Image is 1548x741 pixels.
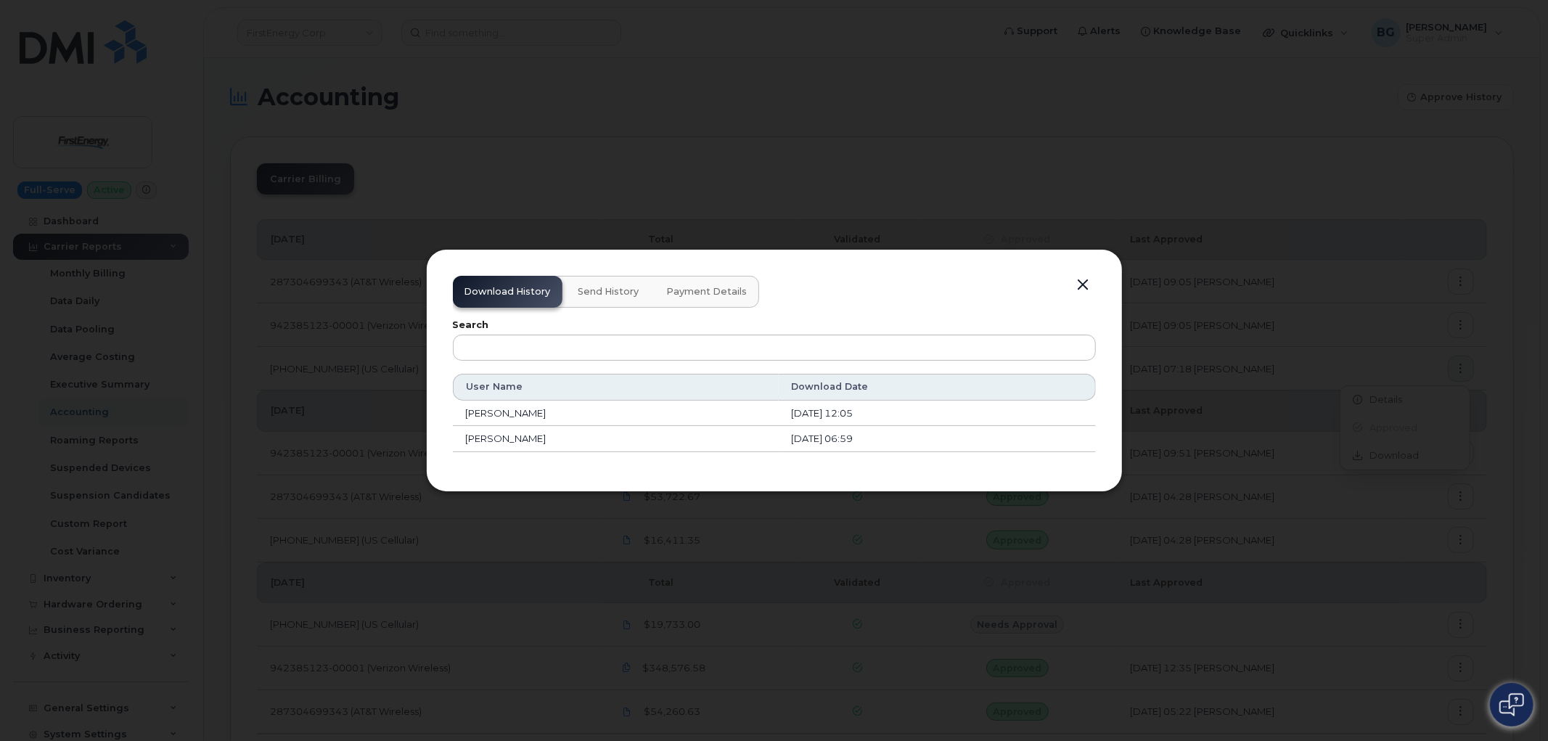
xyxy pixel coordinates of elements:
label: Search [453,321,1096,330]
td: [DATE] 06:59 [779,426,1096,452]
td: [PERSON_NAME] [453,401,779,427]
th: User Name [453,374,779,400]
th: Download Date [779,374,1096,400]
span: Send History [578,286,639,298]
td: [DATE] 12:05 [779,401,1096,427]
td: [PERSON_NAME] [453,426,779,452]
img: Open chat [1499,693,1524,716]
span: Payment Details [667,286,748,298]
